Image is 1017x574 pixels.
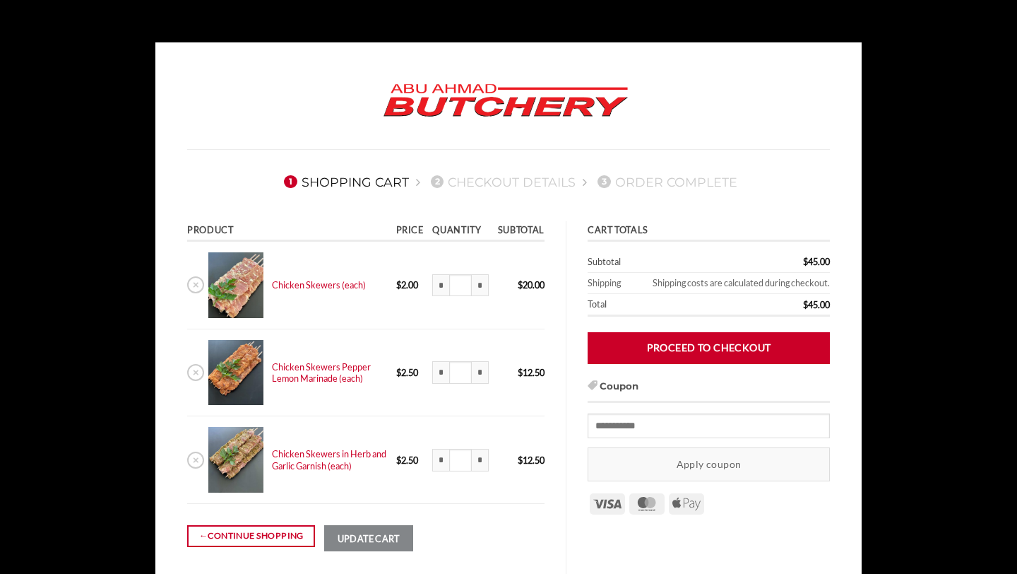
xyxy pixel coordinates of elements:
[803,299,830,310] bdi: 45.00
[588,447,830,481] button: Apply coupon
[588,379,830,403] h3: Coupon
[396,279,401,291] span: $
[396,455,401,466] span: $
[588,252,720,273] th: Subtotal
[803,299,808,310] span: $
[803,256,830,267] bdi: 45.00
[518,279,523,291] span: $
[324,525,413,551] button: Update cart
[493,221,544,242] th: Subtotal
[208,252,263,318] img: Cart
[280,175,409,189] a: 1Shopping Cart
[803,256,808,267] span: $
[428,221,493,242] th: Quantity
[187,452,204,469] a: Remove Chicken Skewers in Herb and Garlic Garnish (each) from cart
[518,367,523,378] span: $
[396,367,401,378] span: $
[518,455,523,466] span: $
[208,340,263,406] img: Cart
[588,332,830,364] a: Proceed to checkout
[396,279,418,291] bdi: 2.00
[187,163,830,200] nav: Checkout steps
[272,361,371,384] a: Chicken Skewers Pepper Lemon Marinade (each)
[187,221,391,242] th: Product
[272,279,366,291] a: Chicken Skewers (each)
[431,175,444,188] span: 2
[396,367,418,378] bdi: 2.50
[391,221,428,242] th: Price
[396,455,418,466] bdi: 2.50
[208,427,263,493] img: Cart
[272,448,386,471] a: Chicken Skewers in Herb and Garlic Garnish (each)
[588,273,629,294] th: Shipping
[284,175,297,188] span: 1
[371,74,640,128] img: Abu Ahmad Butchery
[187,525,315,547] a: Continue shopping
[588,491,706,515] div: Payment icons
[518,455,545,466] bdi: 12.50
[427,175,576,189] a: 2Checkout details
[187,276,204,293] a: Remove Chicken Skewers (each) from cart
[187,364,204,381] a: Remove Chicken Skewers Pepper Lemon Marinade (each) from cart
[518,279,545,291] bdi: 20.00
[629,273,830,294] td: Shipping costs are calculated during checkout.
[518,367,545,378] bdi: 12.50
[199,529,208,543] span: ←
[588,294,720,317] th: Total
[588,221,830,242] th: Cart totals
